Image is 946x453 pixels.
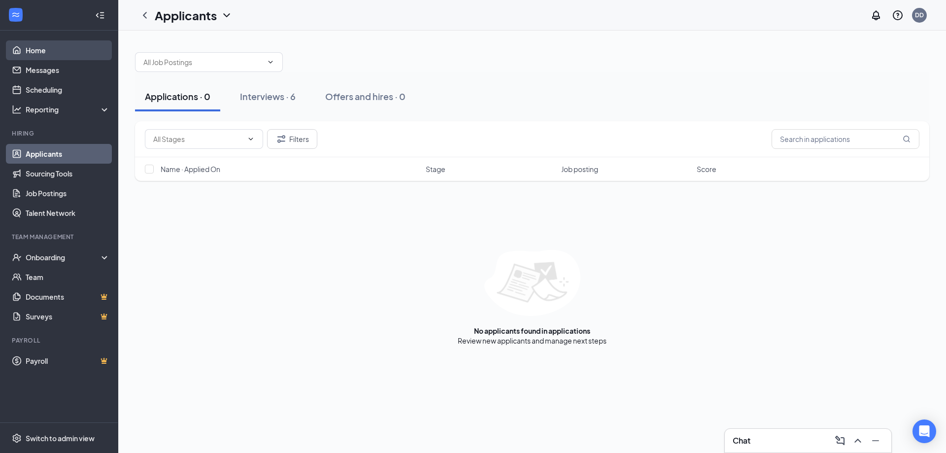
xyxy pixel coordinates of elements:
div: Team Management [12,233,108,241]
div: DD [915,11,924,19]
div: Open Intercom Messenger [912,419,936,443]
span: Stage [426,164,445,174]
svg: ChevronDown [267,58,274,66]
button: ChevronUp [850,433,866,449]
img: empty-state [484,250,580,316]
svg: ChevronLeft [139,9,151,21]
span: Score [697,164,716,174]
svg: MagnifyingGlass [903,135,911,143]
div: Onboarding [26,252,101,262]
h3: Chat [733,435,750,446]
a: Job Postings [26,183,110,203]
svg: Analysis [12,105,22,114]
svg: Collapse [95,10,105,20]
div: Interviews · 6 [240,90,296,103]
svg: ChevronDown [221,9,233,21]
button: Filter Filters [267,129,317,149]
div: Switch to admin view [26,433,95,443]
button: ComposeMessage [832,433,848,449]
a: Team [26,267,110,287]
a: Applicants [26,144,110,164]
a: Home [26,40,110,60]
a: Talent Network [26,203,110,223]
div: Offers and hires · 0 [325,90,405,103]
svg: UserCheck [12,252,22,262]
a: DocumentsCrown [26,287,110,307]
input: All Stages [153,134,243,144]
a: Scheduling [26,80,110,100]
svg: ChevronUp [852,435,864,447]
div: Applications · 0 [145,90,210,103]
svg: WorkstreamLogo [11,10,21,20]
a: Sourcing Tools [26,164,110,183]
div: No applicants found in applications [474,326,590,336]
span: Name · Applied On [161,164,220,174]
div: Hiring [12,129,108,138]
span: Job posting [561,164,598,174]
div: Reporting [26,105,110,114]
a: Messages [26,60,110,80]
svg: Notifications [870,9,882,21]
button: Minimize [868,433,883,449]
a: PayrollCrown [26,351,110,371]
svg: ChevronDown [247,135,255,143]
a: SurveysCrown [26,307,110,326]
div: Review new applicants and manage next steps [458,336,607,346]
svg: Filter [275,133,287,145]
div: Payroll [12,336,108,345]
svg: QuestionInfo [892,9,904,21]
input: Search in applications [772,129,919,149]
svg: Minimize [870,435,881,447]
input: All Job Postings [143,57,263,68]
svg: Settings [12,433,22,443]
h1: Applicants [155,7,217,24]
svg: ComposeMessage [834,435,846,447]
